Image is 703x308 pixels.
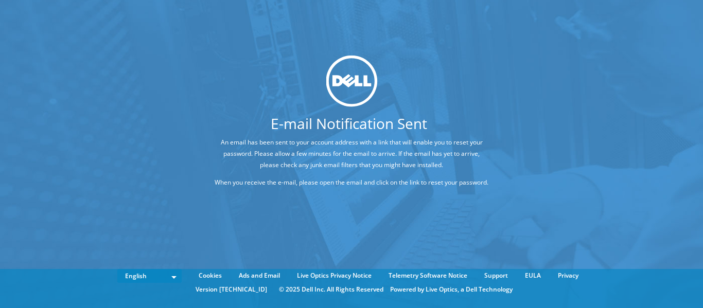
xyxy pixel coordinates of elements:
[390,284,513,295] li: Powered by Live Optics, a Dell Technology
[550,270,586,281] a: Privacy
[191,270,230,281] a: Cookies
[231,270,288,281] a: Ads and Email
[215,137,489,171] p: An email has been sent to your account address with a link that will enable you to reset your pas...
[190,284,272,295] li: Version [TECHNICAL_ID]
[326,55,377,106] img: dell_svg_logo.svg
[477,270,516,281] a: Support
[517,270,549,281] a: EULA
[215,177,489,188] p: When you receive the e-mail, please open the email and click on the link to reset your password.
[289,270,379,281] a: Live Optics Privacy Notice
[274,284,389,295] li: © 2025 Dell Inc. All Rights Reserved
[381,270,475,281] a: Telemetry Software Notice
[176,116,522,131] h1: E-mail Notification Sent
